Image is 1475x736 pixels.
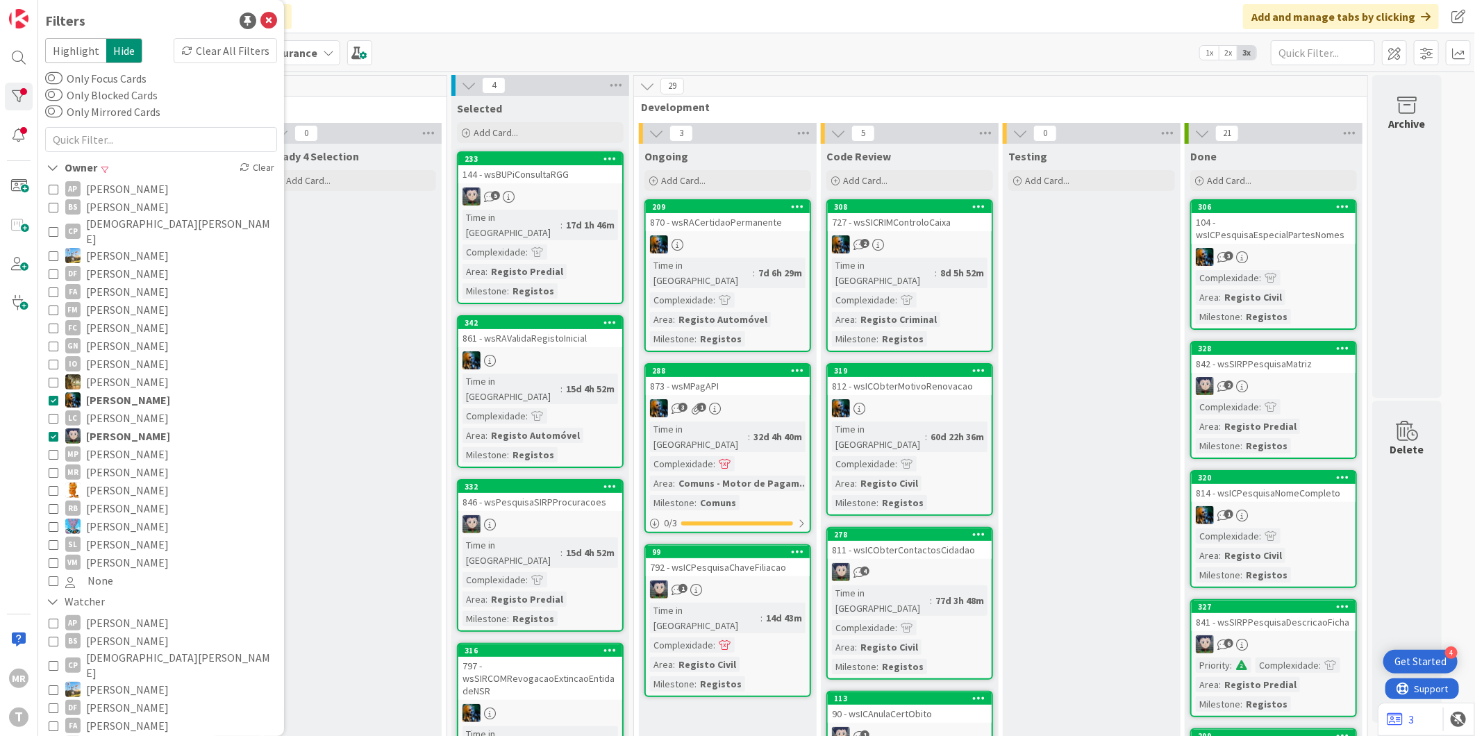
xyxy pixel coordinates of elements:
[1192,201,1356,213] div: 306
[1196,528,1259,544] div: Complexidade
[646,399,810,417] div: JC
[49,301,274,319] button: FM [PERSON_NAME]
[507,447,509,462] span: :
[87,571,113,589] span: None
[1192,342,1356,355] div: 328
[65,428,81,444] img: LS
[826,199,993,352] a: 308727 - wsSICRIMControloCaixaJCTime in [GEOGRAPHIC_DATA]:8d 5h 52mComplexidade:Area:Registo Crim...
[1192,635,1356,653] div: LS
[1221,548,1285,563] div: Registo Civil
[65,519,81,534] img: SF
[462,210,560,240] div: Time in [GEOGRAPHIC_DATA]
[462,537,560,568] div: Time in [GEOGRAPHIC_DATA]
[86,517,169,535] span: [PERSON_NAME]
[855,312,857,327] span: :
[86,614,169,632] span: [PERSON_NAME]
[462,283,507,299] div: Milestone
[832,495,876,510] div: Milestone
[509,447,558,462] div: Registos
[1192,248,1356,266] div: JC
[462,428,485,443] div: Area
[675,312,771,327] div: Registo Automóvel
[895,292,897,308] span: :
[650,312,673,327] div: Area
[45,103,160,120] label: Only Mirrored Cards
[1240,309,1242,324] span: :
[650,476,673,491] div: Area
[697,403,706,412] span: 1
[1219,290,1221,305] span: :
[834,530,992,540] div: 278
[895,456,897,471] span: :
[678,584,687,593] span: 1
[930,593,932,608] span: :
[932,593,987,608] div: 77d 3h 48m
[1242,309,1291,324] div: Registos
[1259,270,1261,285] span: :
[560,381,562,396] span: :
[1196,377,1214,395] img: LS
[1242,438,1291,453] div: Registos
[755,265,806,281] div: 7d 6h 29m
[1240,438,1242,453] span: :
[1198,473,1356,483] div: 320
[457,315,624,468] a: 342861 - wsRAValidaRegistoInicialJCTime in [GEOGRAPHIC_DATA]:15d 4h 52mComplexidade:Area:Registo ...
[828,201,992,213] div: 308
[828,541,992,559] div: 811 - wsICObterContactosCidadao
[650,603,760,633] div: Time in [GEOGRAPHIC_DATA]
[1196,438,1240,453] div: Milestone
[855,476,857,491] span: :
[462,408,526,424] div: Complexidade
[843,174,887,187] span: Add Card...
[526,244,528,260] span: :
[646,365,810,395] div: 288873 - wsMPagAPI
[832,563,850,581] img: LS
[487,428,583,443] div: Registo Automóvel
[458,317,622,329] div: 342
[1192,484,1356,502] div: 814 - wsICPesquisaNomeCompleto
[49,632,274,650] button: BS [PERSON_NAME]
[86,216,274,246] span: [DEMOGRAPHIC_DATA][PERSON_NAME]
[673,312,675,327] span: :
[1196,506,1214,524] img: JC
[1196,548,1219,563] div: Area
[49,373,274,391] button: JC [PERSON_NAME]
[86,246,169,265] span: [PERSON_NAME]
[650,580,668,599] img: LS
[462,572,526,587] div: Complexidade
[458,329,622,347] div: 861 - wsRAValidaRegistoInicial
[65,302,81,317] div: FM
[650,637,713,653] div: Complexidade
[697,331,745,346] div: Registos
[49,499,274,517] button: RB [PERSON_NAME]
[286,174,331,187] span: Add Card...
[86,535,169,553] span: [PERSON_NAME]
[65,410,81,426] div: LC
[1224,510,1233,519] span: 1
[925,429,927,444] span: :
[491,191,500,200] span: 5
[86,198,169,216] span: [PERSON_NAME]
[86,499,169,517] span: [PERSON_NAME]
[29,2,63,19] span: Support
[86,463,169,481] span: [PERSON_NAME]
[753,265,755,281] span: :
[49,427,274,445] button: LS [PERSON_NAME]
[878,331,927,346] div: Registos
[49,283,274,301] button: FA [PERSON_NAME]
[1025,174,1069,187] span: Add Card...
[49,391,274,409] button: JC [PERSON_NAME]
[45,105,62,119] button: Only Mirrored Cards
[45,70,147,87] label: Only Focus Cards
[1242,567,1291,583] div: Registos
[1190,341,1357,459] a: 328842 - wsSIRPPesquisaMatrizLSComplexidade:Area:Registo PredialMilestone:Registos
[65,320,81,335] div: FC
[1192,471,1356,484] div: 320
[462,244,526,260] div: Complexidade
[65,392,81,408] img: JC
[857,476,922,491] div: Registo Civil
[1224,251,1233,260] span: 3
[857,312,940,327] div: Registo Criminal
[876,331,878,346] span: :
[49,216,274,246] button: CP [DEMOGRAPHIC_DATA][PERSON_NAME]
